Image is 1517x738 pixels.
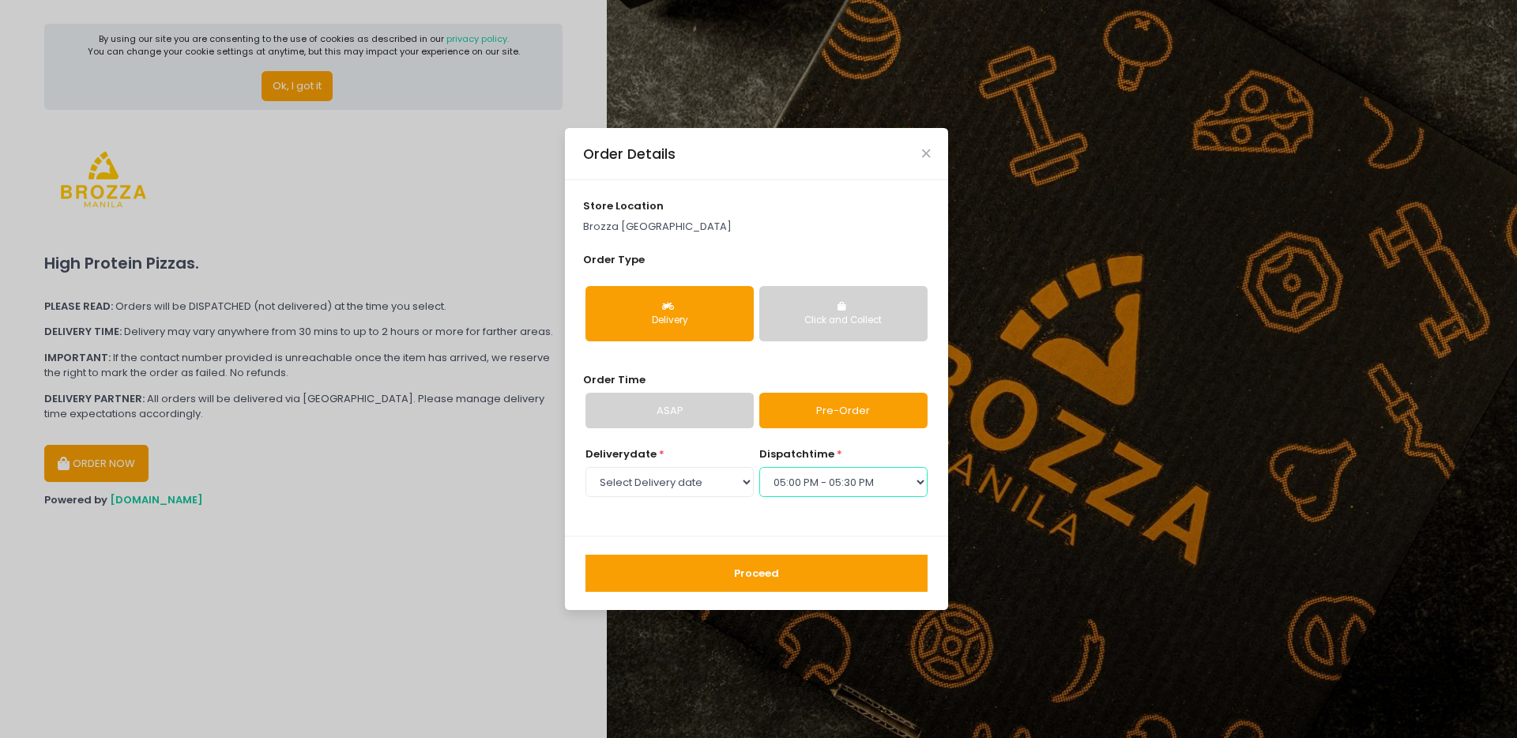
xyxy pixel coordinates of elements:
[583,198,664,213] span: store location
[759,446,834,461] span: dispatch time
[597,314,743,328] div: Delivery
[585,286,754,341] button: Delivery
[585,446,657,461] span: Delivery date
[585,555,928,593] button: Proceed
[585,393,754,429] a: ASAP
[770,314,917,328] div: Click and Collect
[583,144,676,164] div: Order Details
[583,219,931,235] p: Brozza [GEOGRAPHIC_DATA]
[759,286,928,341] button: Click and Collect
[583,252,645,267] span: Order Type
[759,393,928,429] a: Pre-Order
[583,372,646,387] span: Order Time
[922,149,930,157] button: Close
